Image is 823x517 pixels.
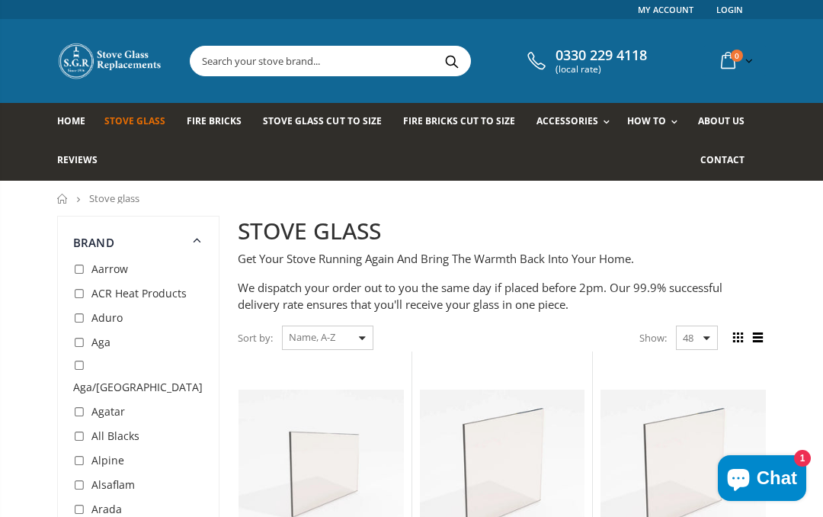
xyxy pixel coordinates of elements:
a: Stove Glass Cut To Size [263,103,392,142]
a: Reviews [57,142,109,181]
span: Show: [639,326,667,350]
span: 0 [731,50,743,62]
a: Home [57,194,69,204]
span: Home [57,114,85,127]
span: List view [749,329,766,346]
h2: STOVE GLASS [238,216,766,247]
span: Arada [91,502,122,516]
span: Stove Glass [104,114,165,127]
span: Grid view [729,329,746,346]
span: Stove glass [89,191,139,205]
span: Accessories [536,114,598,127]
img: Stove Glass Replacement [57,42,164,80]
button: Search [434,47,469,75]
span: How To [627,114,666,127]
p: Get Your Stove Running Again And Bring The Warmth Back Into Your Home. [238,250,766,268]
span: Aduro [91,310,123,325]
a: Contact [700,142,756,181]
span: Fire Bricks [187,114,242,127]
input: Search your stove brand... [191,47,610,75]
span: About us [698,114,745,127]
span: Contact [700,153,745,166]
a: How To [627,103,685,142]
inbox-online-store-chat: Shopify online store chat [713,455,811,505]
a: 0 [715,46,756,75]
a: About us [698,103,756,142]
a: Fire Bricks [187,103,253,142]
span: Alsaflam [91,477,135,492]
span: ACR Heat Products [91,286,187,300]
span: Fire Bricks Cut To Size [403,114,515,127]
span: Stove Glass Cut To Size [263,114,381,127]
a: Home [57,103,97,142]
span: Aarrow [91,262,128,276]
p: We dispatch your order out to you the same day if placed before 2pm. Our 99.9% successful deliver... [238,279,766,313]
span: Brand [73,235,114,250]
span: Aga/[GEOGRAPHIC_DATA] [73,380,203,394]
span: Alpine [91,453,124,467]
a: Fire Bricks Cut To Size [403,103,527,142]
span: Sort by: [238,325,273,352]
span: All Blacks [91,429,139,443]
span: Agatar [91,404,125,419]
span: Aga [91,335,110,349]
a: Accessories [536,103,617,142]
a: Stove Glass [104,103,177,142]
span: Reviews [57,153,98,166]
